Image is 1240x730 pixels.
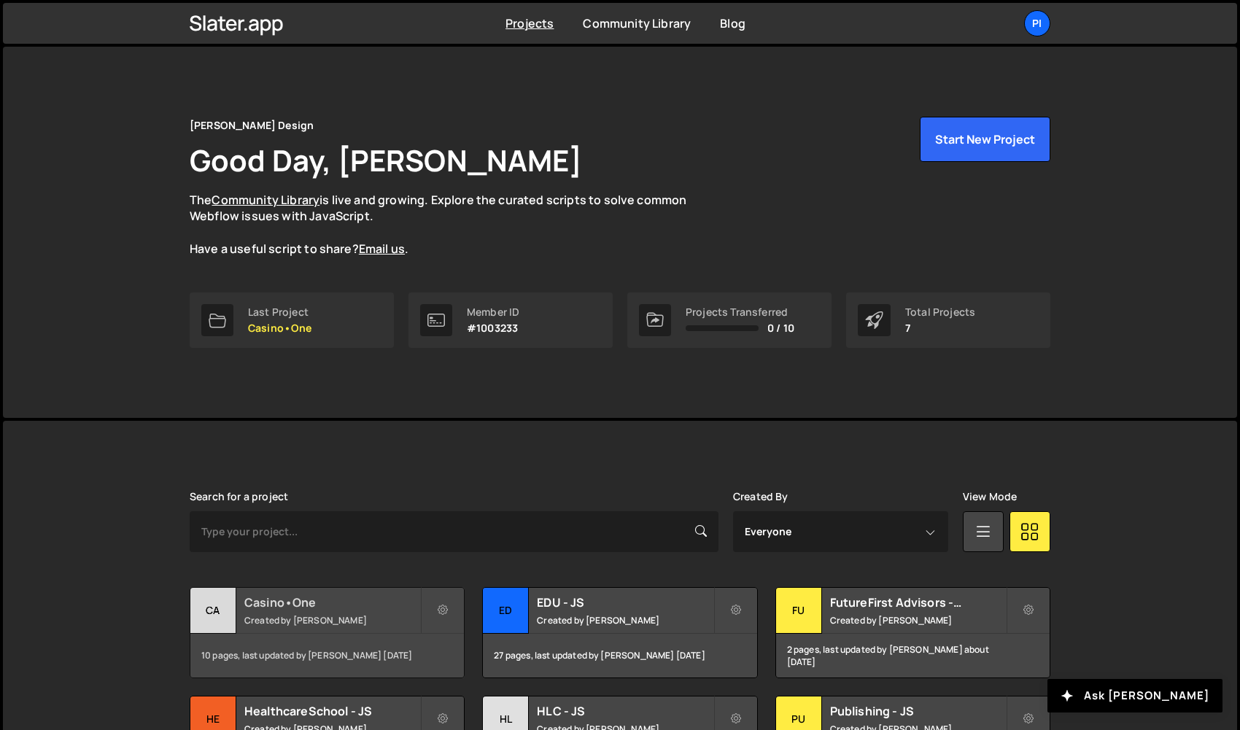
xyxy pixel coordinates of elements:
label: View Mode [963,491,1017,502]
small: Created by [PERSON_NAME] [244,614,420,626]
a: Blog [720,15,745,31]
h2: Publishing - JS [830,703,1006,719]
a: Last Project Casino•One [190,292,394,348]
h2: EDU - JS [537,594,713,610]
h1: Good Day, [PERSON_NAME] [190,140,582,180]
a: ED EDU - JS Created by [PERSON_NAME] 27 pages, last updated by [PERSON_NAME] [DATE] [482,587,757,678]
h2: HealthcareSchool - JS [244,703,420,719]
p: Casino•One [248,322,312,334]
div: Last Project [248,306,312,318]
p: The is live and growing. Explore the curated scripts to solve common Webflow issues with JavaScri... [190,192,715,257]
a: Fu FutureFirst Advisors - JS Created by [PERSON_NAME] 2 pages, last updated by [PERSON_NAME] abou... [775,587,1050,678]
a: Projects [505,15,554,31]
div: 2 pages, last updated by [PERSON_NAME] about [DATE] [776,634,1050,677]
a: Pi [1024,10,1050,36]
input: Type your project... [190,511,718,552]
div: 10 pages, last updated by [PERSON_NAME] [DATE] [190,634,464,677]
div: Projects Transferred [686,306,794,318]
p: #1003233 [467,322,519,334]
a: Ca Casino•One Created by [PERSON_NAME] 10 pages, last updated by [PERSON_NAME] [DATE] [190,587,465,678]
div: Ca [190,588,236,634]
div: Total Projects [905,306,975,318]
a: Community Library [583,15,691,31]
label: Search for a project [190,491,288,502]
p: 7 [905,322,975,334]
span: 0 / 10 [767,322,794,334]
small: Created by [PERSON_NAME] [830,614,1006,626]
button: Start New Project [920,117,1050,162]
label: Created By [733,491,788,502]
div: ED [483,588,529,634]
div: Fu [776,588,822,634]
a: Community Library [212,192,319,208]
a: Email us [359,241,405,257]
div: [PERSON_NAME] Design [190,117,314,134]
h2: FutureFirst Advisors - JS [830,594,1006,610]
h2: HLC - JS [537,703,713,719]
div: Member ID [467,306,519,318]
button: Ask [PERSON_NAME] [1047,679,1222,712]
div: 27 pages, last updated by [PERSON_NAME] [DATE] [483,634,756,677]
small: Created by [PERSON_NAME] [537,614,713,626]
h2: Casino•One [244,594,420,610]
